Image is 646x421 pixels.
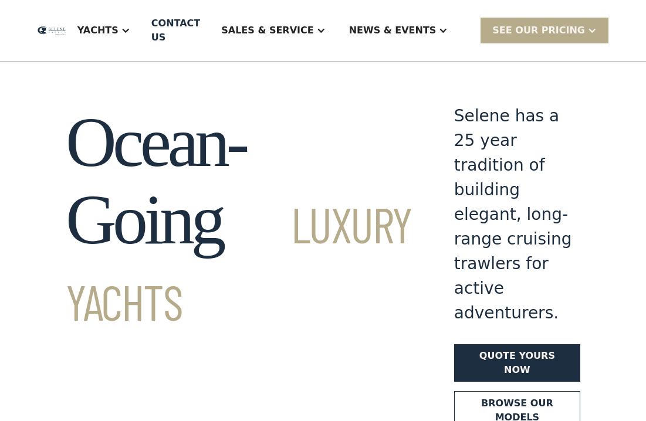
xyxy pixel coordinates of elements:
[66,104,412,336] h1: Ocean-Going
[492,23,585,38] div: SEE Our Pricing
[221,23,313,38] div: Sales & Service
[454,104,580,325] div: Selene has a 25 year tradition of building elegant, long-range cruising trawlers for active adven...
[454,344,580,382] a: Quote yours now
[337,7,460,54] div: News & EVENTS
[77,23,119,38] div: Yachts
[481,18,608,43] div: SEE Our Pricing
[38,26,66,36] img: logo
[66,7,142,54] div: Yachts
[209,7,337,54] div: Sales & Service
[151,16,200,45] div: Contact US
[66,194,412,331] span: Luxury Yachts
[349,23,437,38] div: News & EVENTS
